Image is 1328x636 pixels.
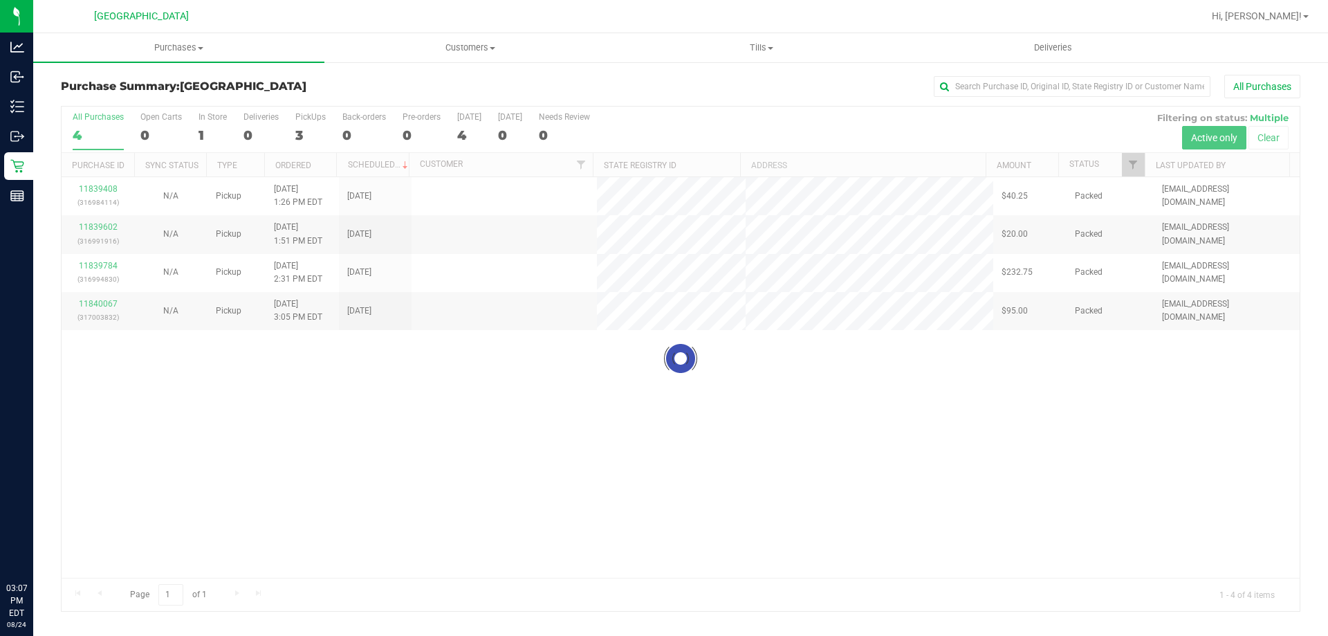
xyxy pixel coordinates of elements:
[10,100,24,113] inline-svg: Inventory
[33,33,324,62] a: Purchases
[94,10,189,22] span: [GEOGRAPHIC_DATA]
[6,582,27,619] p: 03:07 PM EDT
[6,619,27,630] p: 08/24
[616,42,906,54] span: Tills
[10,189,24,203] inline-svg: Reports
[33,42,324,54] span: Purchases
[907,33,1199,62] a: Deliveries
[1224,75,1300,98] button: All Purchases
[324,33,616,62] a: Customers
[1015,42,1091,54] span: Deliveries
[61,80,474,93] h3: Purchase Summary:
[616,33,907,62] a: Tills
[180,80,306,93] span: [GEOGRAPHIC_DATA]
[10,40,24,54] inline-svg: Analytics
[1212,10,1302,21] span: Hi, [PERSON_NAME]!
[325,42,615,54] span: Customers
[10,159,24,173] inline-svg: Retail
[10,70,24,84] inline-svg: Inbound
[14,525,55,567] iframe: Resource center
[10,129,24,143] inline-svg: Outbound
[934,76,1210,97] input: Search Purchase ID, Original ID, State Registry ID or Customer Name...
